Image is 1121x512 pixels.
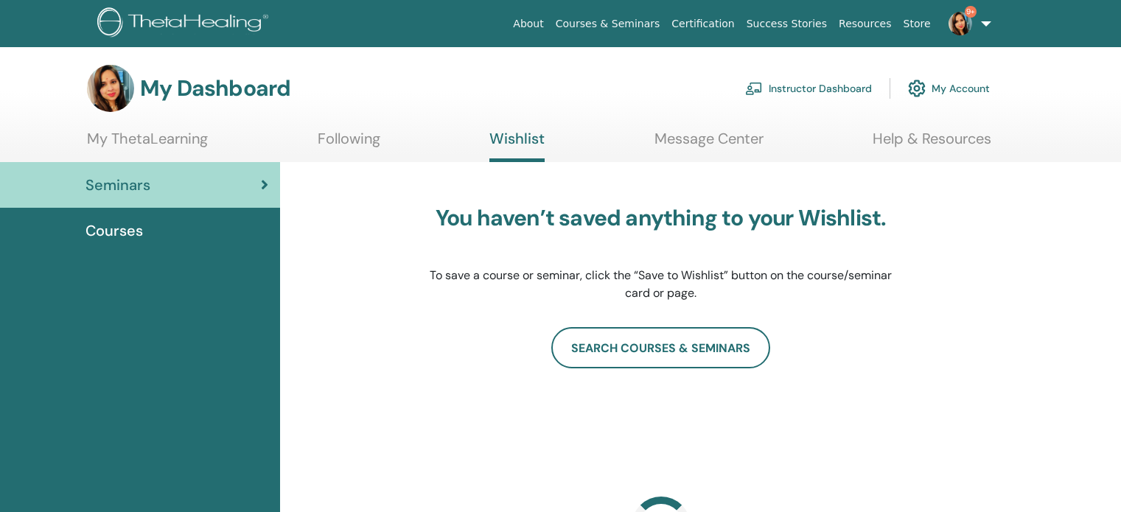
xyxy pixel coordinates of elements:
[85,220,143,242] span: Courses
[833,10,898,38] a: Resources
[965,6,977,18] span: 9+
[85,174,150,196] span: Seminars
[873,130,991,158] a: Help & Resources
[489,130,545,162] a: Wishlist
[87,65,134,112] img: default.jpg
[898,10,937,38] a: Store
[741,10,833,38] a: Success Stories
[949,12,972,35] img: default.jpg
[140,75,290,102] h3: My Dashboard
[745,82,763,95] img: chalkboard-teacher.svg
[429,267,893,302] p: To save a course or seminar, click the “Save to Wishlist” button on the course/seminar card or page.
[550,10,666,38] a: Courses & Seminars
[551,327,770,368] a: search courses & seminars
[745,72,872,105] a: Instructor Dashboard
[429,205,893,231] h3: You haven’t saved anything to your Wishlist.
[666,10,740,38] a: Certification
[507,10,549,38] a: About
[908,76,926,101] img: cog.svg
[318,130,380,158] a: Following
[654,130,764,158] a: Message Center
[908,72,990,105] a: My Account
[87,130,208,158] a: My ThetaLearning
[97,7,273,41] img: logo.png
